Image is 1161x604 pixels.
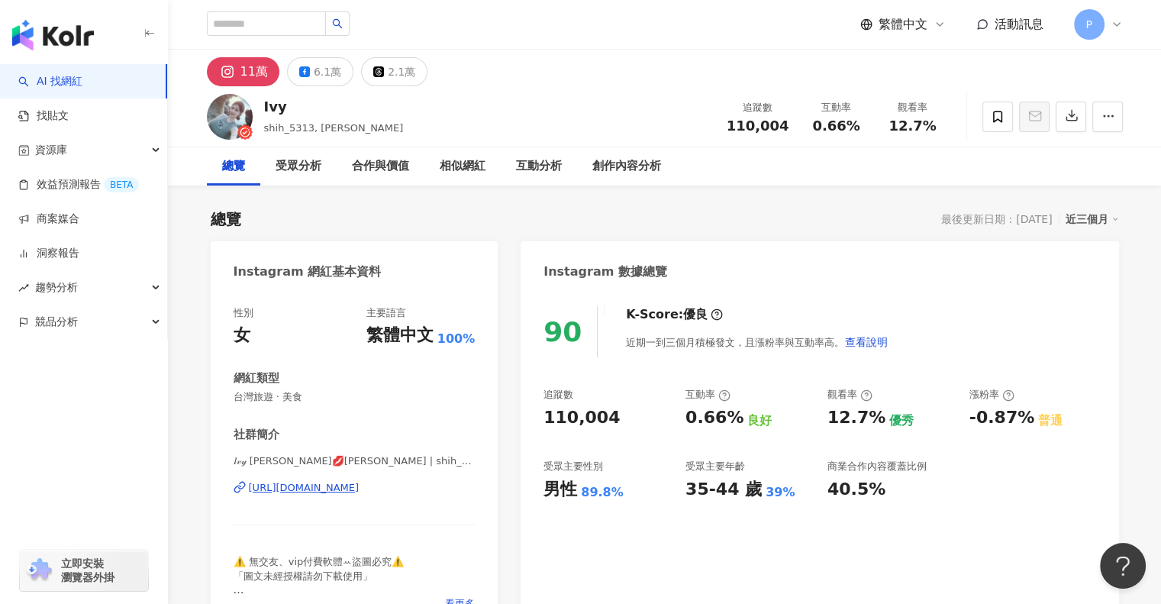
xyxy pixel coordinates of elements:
span: 110,004 [727,118,789,134]
div: 觀看率 [884,100,942,115]
div: -0.87% [969,406,1034,430]
a: searchAI 找網紅 [18,74,82,89]
div: 性別 [234,306,253,320]
a: 找貼文 [18,108,69,124]
button: 11萬 [207,57,279,86]
span: 資源庫 [35,133,67,167]
img: KOL Avatar [207,94,253,140]
button: 查看說明 [844,327,888,357]
div: 優良 [683,306,708,323]
div: 89.8% [581,484,624,501]
span: search [332,18,343,29]
img: logo [12,20,94,50]
div: 男性 [543,478,577,502]
div: 35-44 歲 [685,478,762,502]
div: 漲粉率 [969,388,1014,402]
button: 2.1萬 [361,57,427,86]
div: 創作內容分析 [592,157,661,176]
span: 0.66% [812,118,859,134]
span: 12.7% [888,118,936,134]
div: 6.1萬 [314,61,341,82]
div: 追蹤數 [543,388,573,402]
div: 主要語言 [366,306,406,320]
span: 活動訊息 [995,17,1043,31]
span: 立即安裝 瀏覽器外掛 [61,557,114,584]
div: 合作與價值 [352,157,409,176]
a: 商案媒合 [18,212,79,227]
button: 6.1萬 [287,57,353,86]
a: 洞察報告 [18,246,79,261]
span: rise [18,283,29,293]
div: 40.5% [827,478,885,502]
div: 近期一到三個月積極發文，且漲粉率與互動率高。 [626,327,888,357]
div: 互動率 [808,100,866,115]
span: 查看說明 [845,336,888,348]
a: [URL][DOMAIN_NAME] [234,481,476,495]
div: 觀看率 [827,388,872,402]
div: 互動分析 [516,157,562,176]
span: 100% [437,331,475,347]
div: 最後更新日期：[DATE] [941,213,1052,225]
div: 90 [543,316,582,347]
div: 11萬 [240,61,268,82]
div: 社群簡介 [234,427,279,443]
div: 網紅類型 [234,370,279,386]
div: 39% [766,484,795,501]
div: 受眾主要性別 [543,460,603,473]
div: 受眾主要年齡 [685,460,745,473]
div: Instagram 數據總覽 [543,263,667,280]
a: chrome extension立即安裝 瀏覽器外掛 [20,550,148,591]
div: Ivy [264,97,404,116]
span: 趨勢分析 [35,270,78,305]
span: 𝐼𝓋𝓎 [PERSON_NAME]💋[PERSON_NAME] | shih_5313 [234,454,476,468]
div: 0.66% [685,406,743,430]
div: 相似網紅 [440,157,485,176]
div: 商業合作內容覆蓋比例 [827,460,927,473]
div: 110,004 [543,406,620,430]
div: 繁體中文 [366,324,434,347]
div: 總覽 [222,157,245,176]
div: Instagram 網紅基本資料 [234,263,382,280]
div: 總覽 [211,208,241,230]
span: 台灣旅遊 · 美食 [234,390,476,404]
div: K-Score : [626,306,723,323]
div: 12.7% [827,406,885,430]
span: shih_5313, [PERSON_NAME] [264,122,404,134]
iframe: Help Scout Beacon - Open [1100,543,1146,589]
div: 近三個月 [1066,209,1119,229]
a: 效益預測報告BETA [18,177,139,192]
div: 優秀 [889,412,914,429]
div: 2.1萬 [388,61,415,82]
span: 競品分析 [35,305,78,339]
div: 互動率 [685,388,730,402]
div: 普通 [1038,412,1063,429]
div: 追蹤數 [727,100,789,115]
div: 受眾分析 [276,157,321,176]
img: chrome extension [24,558,54,583]
div: [URL][DOMAIN_NAME] [249,481,360,495]
span: 繁體中文 [879,16,927,33]
div: 良好 [747,412,772,429]
div: 女 [234,324,250,347]
span: P [1085,16,1092,33]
